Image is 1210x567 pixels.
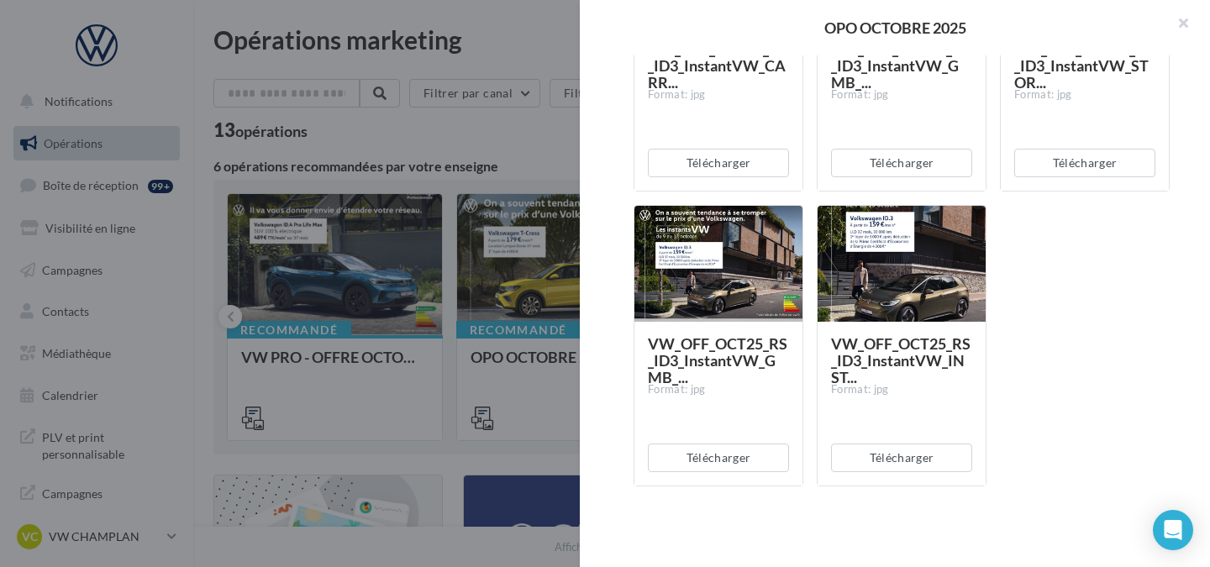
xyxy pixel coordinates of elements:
[648,39,787,92] span: VW_OFF_OCT25_RS_ID3_InstantVW_CARR...
[648,334,787,386] span: VW_OFF_OCT25_RS_ID3_InstantVW_GMB_...
[607,20,1183,35] div: OPO OCTOBRE 2025
[831,87,972,102] div: Format: jpg
[648,149,789,177] button: Télécharger
[648,444,789,472] button: Télécharger
[831,382,972,397] div: Format: jpg
[648,87,789,102] div: Format: jpg
[831,39,971,92] span: VW_OFF_OCT25_RS_ID3_InstantVW_GMB_...
[1014,149,1155,177] button: Télécharger
[1153,510,1193,550] div: Open Intercom Messenger
[831,149,972,177] button: Télécharger
[831,444,972,472] button: Télécharger
[1014,39,1154,92] span: VW_OFF_OCT25_RS_ID3_InstantVW_STOR...
[831,334,971,386] span: VW_OFF_OCT25_RS_ID3_InstantVW_INST...
[648,382,789,397] div: Format: jpg
[1014,87,1155,102] div: Format: jpg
